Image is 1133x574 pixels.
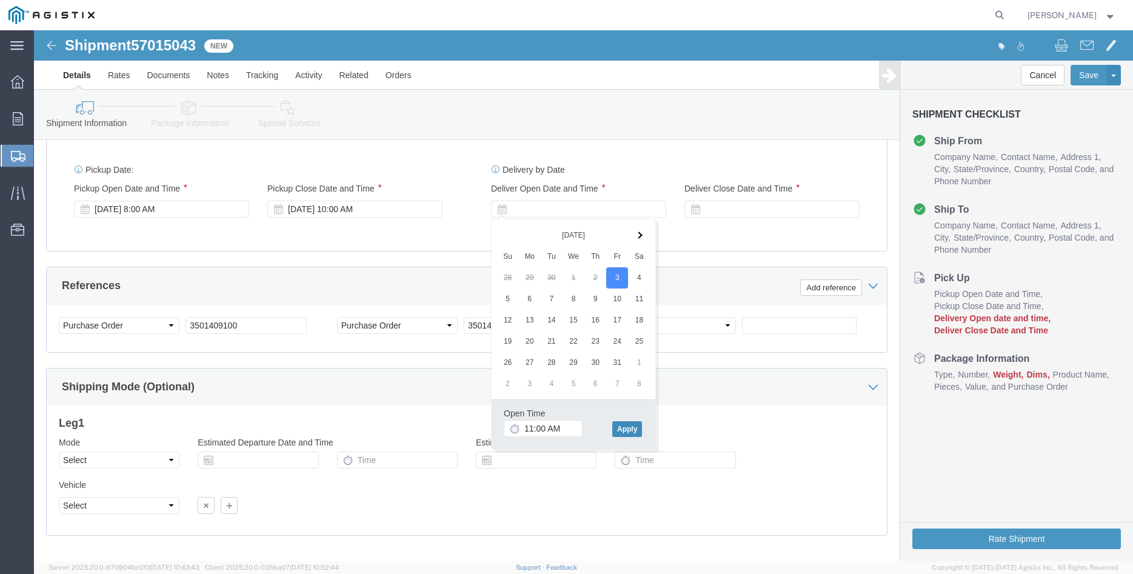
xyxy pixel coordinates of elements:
a: Feedback [546,564,577,571]
span: Betty Ortiz [1028,8,1097,22]
img: logo [8,6,95,24]
span: [DATE] 10:43:43 [150,564,199,571]
iframe: FS Legacy Container [34,30,1133,561]
span: Copyright © [DATE]-[DATE] Agistix Inc., All Rights Reserved [932,562,1118,573]
span: Server: 2025.20.0-970904bc0f3 [48,564,199,571]
a: Support [516,564,546,571]
span: Client: 2025.20.0-035ba07 [205,564,339,571]
button: [PERSON_NAME] [1027,8,1117,22]
span: [DATE] 10:52:44 [290,564,339,571]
